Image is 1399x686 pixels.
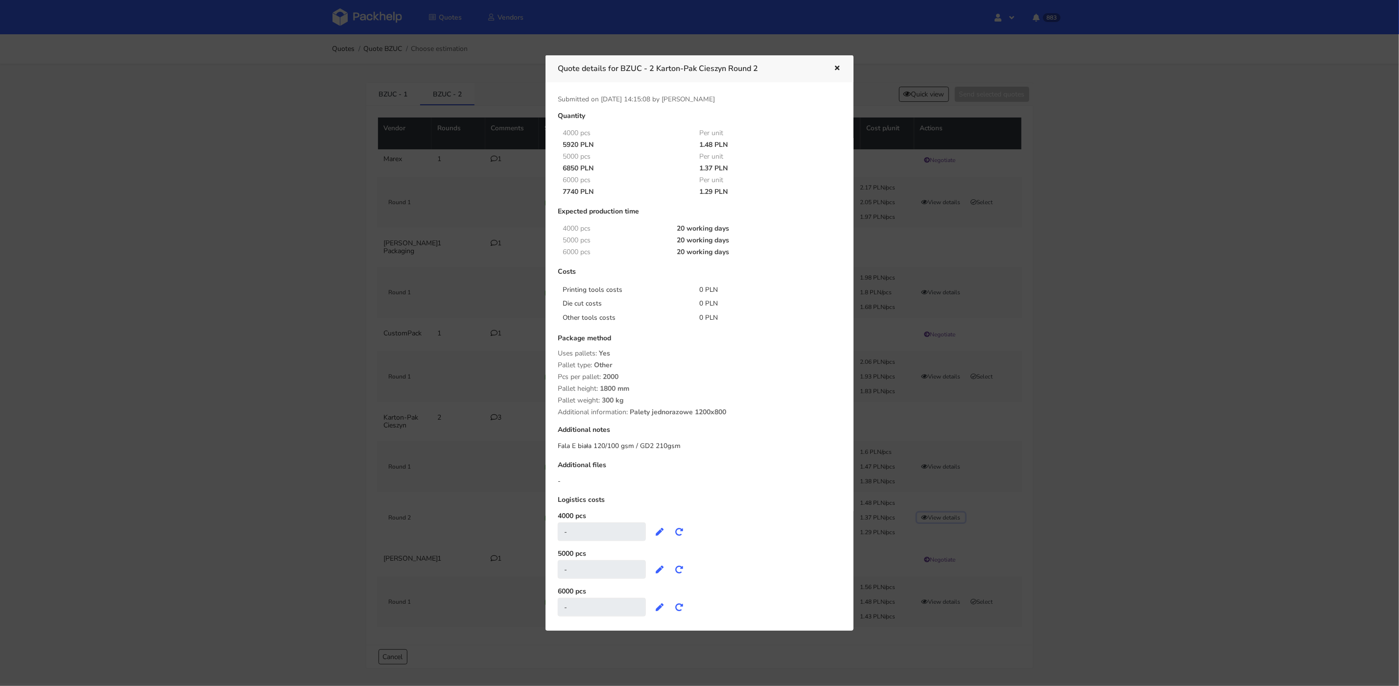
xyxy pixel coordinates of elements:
span: 300 kg [602,396,623,412]
span: Pcs per pallet: [558,372,601,381]
label: 5000 pcs [558,549,586,558]
span: Additional information: [558,407,628,417]
div: Package method [558,334,841,350]
div: - [558,476,841,486]
div: 5000 pcs [556,153,693,161]
div: - [558,522,646,541]
div: Additional files [558,461,841,476]
span: Uses pallets: [558,349,597,358]
div: 5000 pcs [556,237,670,244]
span: 1800 mm [600,384,629,401]
div: 20 working days [670,248,830,256]
button: Recalculate [669,523,689,541]
div: Per unit [693,176,830,184]
button: Recalculate [669,598,689,616]
span: Pallet weight: [558,396,600,405]
div: 6000 pcs [556,248,670,256]
button: Edit [650,561,669,578]
button: Recalculate [669,561,689,578]
div: Fala E biała 120/100 gsm / GD2 210gsm [558,441,841,451]
span: Submitted on [DATE] 14:15:08 [558,95,650,104]
div: 20 working days [670,225,830,233]
div: Costs [558,268,841,283]
div: 4000 pcs [556,129,693,137]
div: Per unit [693,153,830,161]
div: 1.48 PLN [693,141,830,149]
div: Quantity [558,112,841,127]
div: 4000 pcs [556,225,670,233]
label: 6000 pcs [558,587,586,596]
div: 0 PLN [693,313,830,323]
label: 4000 pcs [558,511,586,520]
div: - [558,598,646,616]
div: 20 working days [670,237,830,244]
div: Printing tools costs [556,285,693,295]
div: Logistics costs [558,496,841,511]
div: 6000 pcs [556,176,693,184]
div: Expected production time [558,208,841,223]
div: Die cut costs [556,299,693,308]
span: Pallet type: [558,360,592,370]
h3: Quote details for BZUC - 2 Karton-Pak Cieszyn Round 2 [558,62,819,75]
div: 5920 PLN [556,141,693,149]
button: Edit [650,598,669,616]
div: Additional notes [558,426,841,441]
span: 2000 [603,372,618,389]
button: Edit [650,523,669,541]
div: 0 PLN [693,299,830,308]
div: 1.29 PLN [693,188,830,196]
div: - [558,560,646,579]
div: Per unit [693,129,830,137]
span: Other [594,360,612,377]
span: by [PERSON_NAME] [652,95,715,104]
div: 7740 PLN [556,188,693,196]
div: 0 PLN [693,285,830,295]
div: 6850 PLN [556,165,693,172]
span: Pallet height: [558,384,598,393]
span: Yes [599,349,610,365]
div: Other tools costs [556,313,693,323]
div: 1.37 PLN [693,165,830,172]
span: Palety jednorazowe 1200x800 [630,407,726,424]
